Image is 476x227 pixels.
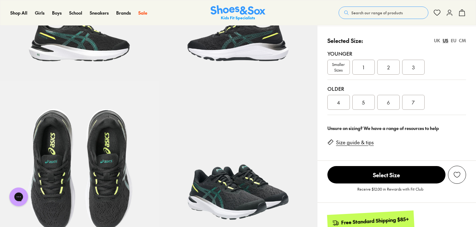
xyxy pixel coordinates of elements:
img: SNS_Logo_Responsive.svg [211,5,265,21]
a: Shop All [10,10,27,16]
span: Search our range of products [351,10,403,16]
a: Boys [52,10,62,16]
div: UK [434,37,440,44]
span: Smaller Sizes [328,62,350,73]
div: Unsure on sizing? We have a range of resources to help [327,125,466,132]
a: Sneakers [90,10,109,16]
span: 6 [387,99,390,106]
p: Receive $12.00 in Rewards with Fit Club [357,186,423,197]
a: Sale [138,10,147,16]
a: School [69,10,82,16]
a: Brands [116,10,131,16]
span: 4 [337,99,340,106]
div: US [443,37,448,44]
a: Girls [35,10,45,16]
span: 2 [387,63,390,71]
div: CM [459,37,466,44]
div: Older [327,85,466,92]
iframe: Gorgias live chat messenger [6,185,31,208]
div: Younger [327,50,466,57]
a: Shoes & Sox [211,5,265,21]
div: EU [451,37,456,44]
span: 3 [412,63,415,71]
div: Free Standard Shipping $85+ [341,216,409,226]
button: Select Size [327,166,445,184]
p: Selected Size: [327,36,363,45]
button: Search our range of products [339,7,428,19]
span: 5 [362,99,365,106]
span: 7 [412,99,415,106]
a: Size guide & tips [336,139,374,146]
span: 1 [363,63,364,71]
button: Add to Wishlist [448,166,466,184]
